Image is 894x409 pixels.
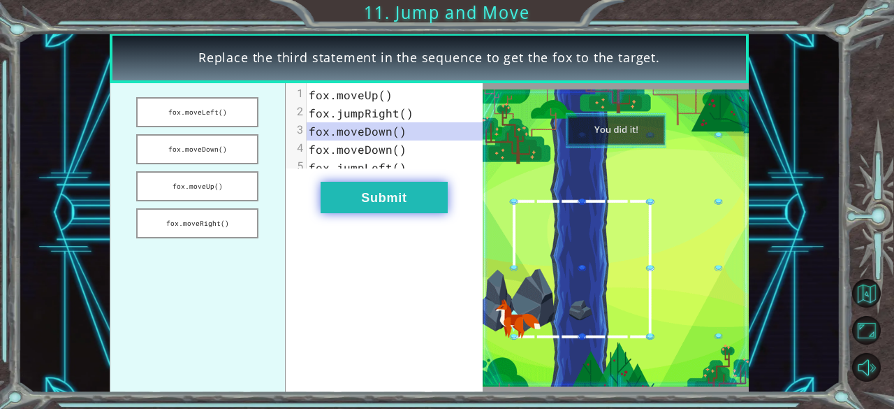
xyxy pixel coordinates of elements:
[321,182,448,213] button: Submit
[286,122,306,136] div: 3
[852,353,881,382] button: Mute
[852,279,881,308] button: Back to Map
[309,106,413,120] span: fox.jumpRight()
[309,87,393,102] span: fox.moveUp()
[136,97,258,127] button: fox.moveLeft()
[286,141,306,155] div: 4
[136,134,258,164] button: fox.moveDown()
[852,316,881,345] button: Maximize Browser
[309,160,406,175] span: fox.jumpLeft()
[286,86,306,100] div: 1
[853,275,894,313] a: Back to Map
[136,208,258,238] button: fox.moveRight()
[286,159,306,173] div: 5
[483,89,749,387] img: Interactive Art
[136,171,258,201] button: fox.moveUp()
[309,124,406,138] span: fox.moveDown()
[198,49,660,67] span: Replace the third statement in the sequence to get the fox to the target.
[309,142,406,157] span: fox.moveDown()
[286,104,306,118] div: 2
